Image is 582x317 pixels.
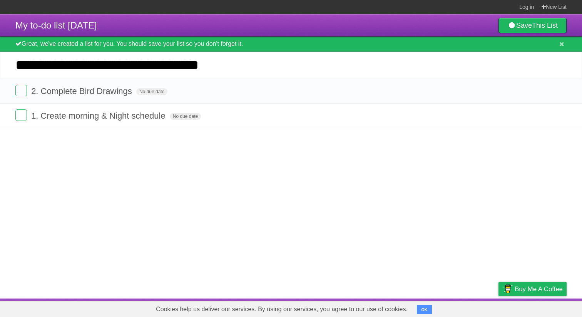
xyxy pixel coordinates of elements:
label: Done [15,85,27,96]
img: Buy me a coffee [502,282,513,295]
a: About [396,300,412,315]
span: No due date [136,88,167,95]
span: No due date [170,113,201,120]
label: Done [15,109,27,121]
a: Terms [462,300,479,315]
a: Buy me a coffee [498,282,567,296]
a: Suggest a feature [518,300,567,315]
span: 2. Complete Bird Drawings [31,86,134,96]
button: OK [417,305,432,314]
a: Developers [421,300,453,315]
span: My to-do list [DATE] [15,20,97,30]
span: Buy me a coffee [515,282,563,296]
span: 1. Create morning & Night schedule [31,111,167,121]
b: This List [532,22,558,29]
a: SaveThis List [498,18,567,33]
a: Privacy [488,300,508,315]
span: Cookies help us deliver our services. By using our services, you agree to our use of cookies. [148,302,415,317]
